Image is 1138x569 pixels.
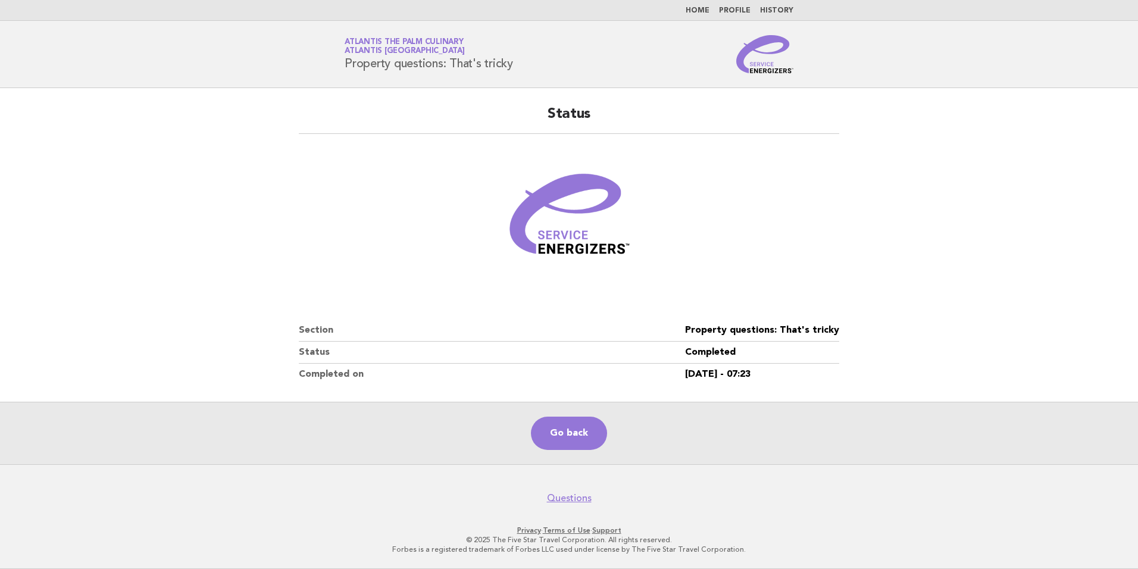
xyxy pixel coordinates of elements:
h2: Status [299,105,839,134]
dt: Status [299,342,685,364]
p: © 2025 The Five Star Travel Corporation. All rights reserved. [205,535,933,545]
dd: Property questions: That's tricky [685,320,839,342]
a: Support [592,526,621,534]
img: Verified [498,148,640,291]
dd: [DATE] - 07:23 [685,364,839,385]
a: Terms of Use [543,526,590,534]
a: History [760,7,793,14]
h1: Property questions: That's tricky [345,39,513,70]
img: Service Energizers [736,35,793,73]
dt: Section [299,320,685,342]
dt: Completed on [299,364,685,385]
a: Questions [547,492,592,504]
span: Atlantis [GEOGRAPHIC_DATA] [345,48,465,55]
p: Forbes is a registered trademark of Forbes LLC used under license by The Five Star Travel Corpora... [205,545,933,554]
a: Profile [719,7,751,14]
dd: Completed [685,342,839,364]
p: · · [205,526,933,535]
a: Atlantis The Palm CulinaryAtlantis [GEOGRAPHIC_DATA] [345,38,465,55]
a: Home [686,7,709,14]
a: Go back [531,417,607,450]
a: Privacy [517,526,541,534]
